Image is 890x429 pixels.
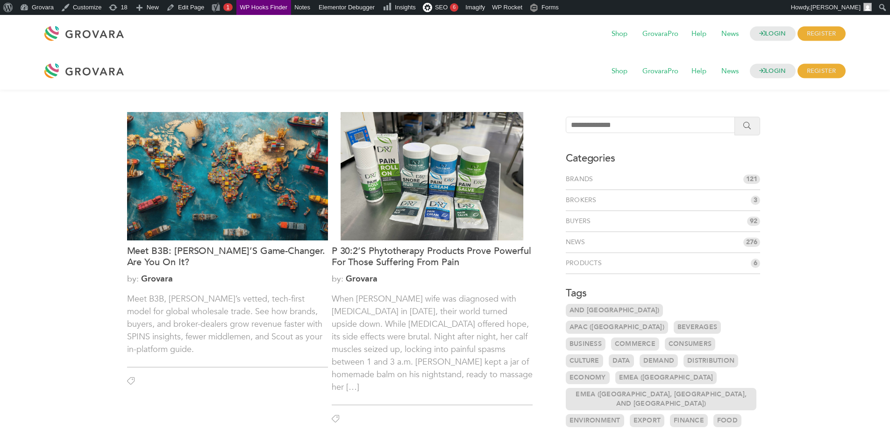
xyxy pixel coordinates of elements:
[797,64,846,78] span: REGISTER
[615,371,717,384] a: EMEA ([GEOGRAPHIC_DATA]
[636,25,685,43] span: GrovaraPro
[566,217,595,226] a: Buyers
[743,175,760,184] span: 121
[141,273,173,285] a: Grovara
[566,196,600,205] a: Brokers
[636,66,685,77] a: GrovaraPro
[566,286,761,300] h3: Tags
[605,63,634,80] span: Shop
[685,66,713,77] a: Help
[750,64,796,78] a: LOGIN
[566,151,761,165] h3: Categories
[566,388,757,410] a: EMEA ([GEOGRAPHIC_DATA], [GEOGRAPHIC_DATA], and [GEOGRAPHIC_DATA])
[332,273,533,285] span: by:
[685,29,713,39] a: Help
[566,371,610,384] a: Economy
[127,293,328,356] p: Meet B3B, [PERSON_NAME]’s vetted, tech-first model for global wholesale trade. See how brands, bu...
[566,354,603,367] a: Culture
[715,66,745,77] a: News
[715,29,745,39] a: News
[684,354,738,367] a: Distribution
[751,259,760,268] span: 6
[605,66,634,77] a: Shop
[566,238,589,247] a: News
[797,27,846,41] span: REGISTER
[127,246,328,268] a: Meet B3B: [PERSON_NAME]’s Game-Changer. Are You On It?
[332,293,533,394] p: When [PERSON_NAME] wife was diagnosed with [MEDICAL_DATA] in [DATE], their world turned upside do...
[640,354,678,367] a: Demand
[611,338,659,351] a: Commerce
[605,29,634,39] a: Shop
[670,414,708,427] a: Finance
[346,273,377,285] a: Grovara
[713,414,741,427] a: Food
[609,354,634,367] a: Data
[747,217,760,226] span: 92
[605,25,634,43] span: Shop
[751,196,760,205] span: 3
[566,414,624,427] a: Environment
[332,246,533,268] a: P 30:2’s Phytotherapy Products Prove Powerful for Those Suffering From Pain
[566,321,668,334] a: APAC ([GEOGRAPHIC_DATA])
[743,238,760,247] span: 276
[127,273,328,285] span: by:
[566,259,605,268] a: Products
[435,4,448,11] span: SEO
[566,304,663,317] a: and [GEOGRAPHIC_DATA])
[685,63,713,80] span: Help
[636,63,685,80] span: GrovaraPro
[636,29,685,39] a: GrovaraPro
[811,4,861,11] span: [PERSON_NAME]
[566,175,597,184] a: Brands
[226,4,229,11] span: 1
[566,338,605,351] a: Business
[674,321,721,334] a: Beverages
[450,3,458,12] div: 6
[630,414,665,427] a: Export
[750,27,796,41] a: LOGIN
[715,25,745,43] span: News
[685,25,713,43] span: Help
[665,338,715,351] a: Consumers
[715,63,745,80] span: News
